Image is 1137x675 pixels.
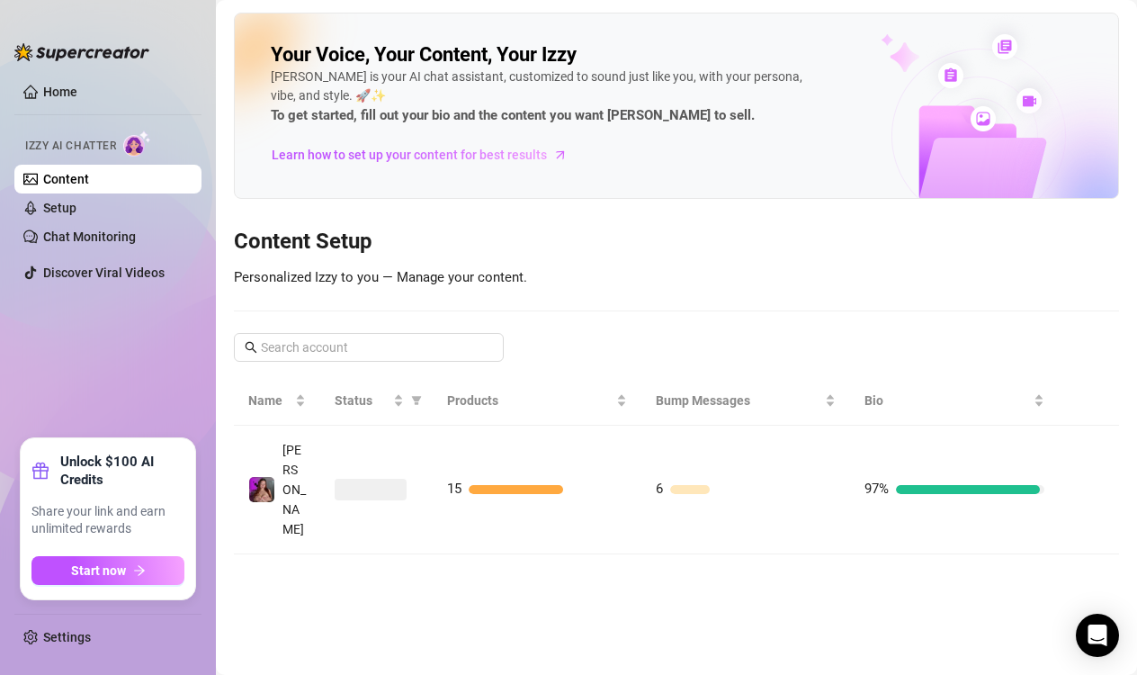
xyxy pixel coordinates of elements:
[551,146,569,164] span: arrow-right
[271,67,810,127] div: [PERSON_NAME] is your AI chat assistant, customized to sound just like you, with your persona, vi...
[43,172,89,186] a: Content
[60,453,184,489] strong: Unlock $100 AI Credits
[271,42,577,67] h2: Your Voice, Your Content, Your Izzy
[447,391,613,410] span: Products
[407,387,425,414] span: filter
[839,14,1118,198] img: ai-chatter-content-library-cLFOSyPT.png
[234,228,1119,256] h3: Content Setup
[31,462,49,480] span: gift
[282,443,306,536] span: [PERSON_NAME]
[71,563,126,578] span: Start now
[271,140,581,169] a: Learn how to set up your content for best results
[261,337,479,357] input: Search account
[43,265,165,280] a: Discover Viral Videos
[133,564,146,577] span: arrow-right
[864,391,1030,410] span: Bio
[433,376,641,426] th: Products
[641,376,850,426] th: Bump Messages
[850,376,1059,426] th: Bio
[31,556,184,585] button: Start nowarrow-right
[31,503,184,538] span: Share your link and earn unlimited rewards
[25,138,116,155] span: Izzy AI Chatter
[245,341,257,354] span: search
[14,43,149,61] img: logo-BBDzfeDw.svg
[656,391,821,410] span: Bump Messages
[1076,614,1119,657] div: Open Intercom Messenger
[320,376,432,426] th: Status
[656,481,663,497] span: 6
[248,391,291,410] span: Name
[249,477,274,502] img: allison
[864,481,889,497] span: 97%
[234,376,320,426] th: Name
[43,229,136,244] a: Chat Monitoring
[411,395,422,406] span: filter
[43,201,76,215] a: Setup
[447,481,461,497] span: 15
[234,269,527,285] span: Personalized Izzy to you — Manage your content.
[271,107,755,123] strong: To get started, fill out your bio and the content you want [PERSON_NAME] to sell.
[335,391,389,410] span: Status
[43,630,91,644] a: Settings
[43,85,77,99] a: Home
[123,130,151,157] img: AI Chatter
[272,145,547,165] span: Learn how to set up your content for best results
